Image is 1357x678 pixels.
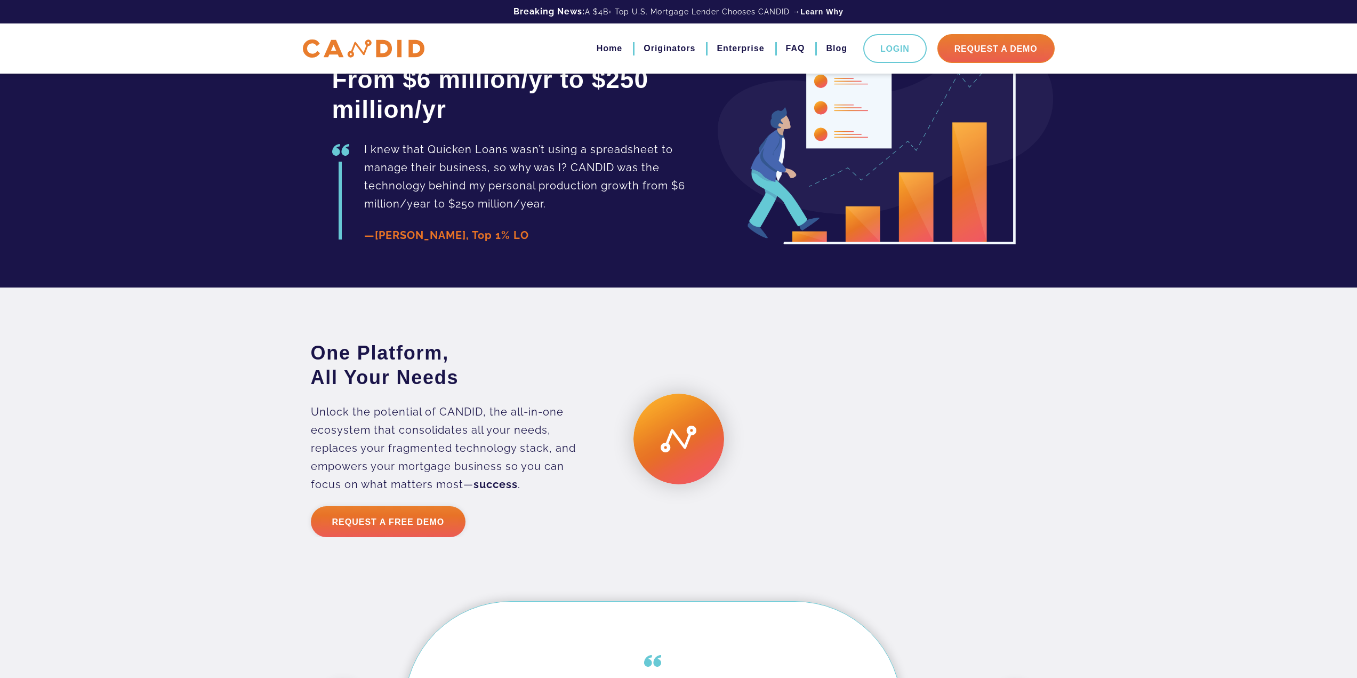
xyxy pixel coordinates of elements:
[800,6,844,17] a: Learn Why
[937,34,1055,63] a: Request A Demo
[717,39,764,58] a: Enterprise
[332,65,730,124] h2: From $6 million/yr to $250 million/yr
[513,6,585,17] b: Breaking News:
[311,341,593,390] h3: One Platform, All Your Needs
[473,478,518,491] strong: success
[863,34,927,63] a: Login
[644,39,695,58] a: Originators
[786,39,805,58] a: FAQ
[364,140,730,213] p: I knew that Quicken Loans wasn’t using a spreadsheet to manage their business, so why was I? CAND...
[826,39,847,58] a: Blog
[311,506,466,537] a: Request a Free Demo
[303,39,424,58] img: CANDID APP
[597,39,622,58] a: Home
[311,403,593,493] p: Unlock the potential of CANDID, the all-in-one ecosystem that consolidates all your needs, replac...
[364,229,529,242] span: —[PERSON_NAME], Top 1% LO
